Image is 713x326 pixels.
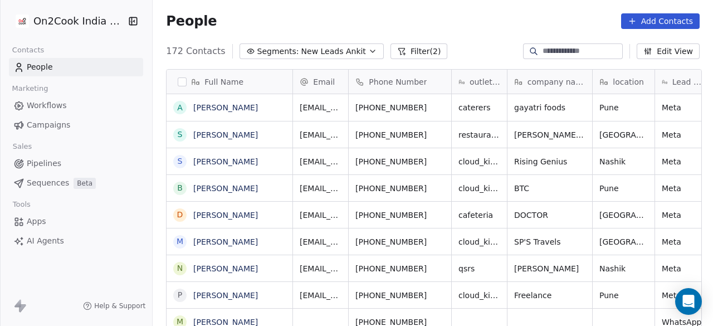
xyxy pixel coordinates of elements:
div: B [178,182,183,194]
span: Meta [662,156,704,167]
span: [GEOGRAPHIC_DATA] [599,210,648,221]
div: A [178,102,183,114]
div: N [177,262,183,274]
a: [PERSON_NAME] [193,291,258,300]
span: Nashik [599,263,648,274]
span: restaurants [458,129,500,140]
span: [PHONE_NUMBER] [355,102,445,113]
span: [PHONE_NUMBER] [355,183,445,194]
div: S [178,155,183,167]
div: company name [507,70,592,94]
span: Pune [599,183,648,194]
a: [PERSON_NAME] [193,130,258,139]
span: Meta [662,129,704,140]
div: location [593,70,655,94]
span: [PHONE_NUMBER] [355,210,445,221]
span: SP'S Travels [514,236,585,247]
span: Beta [74,178,96,189]
button: Filter(2) [390,43,448,59]
span: [EMAIL_ADDRESS][DOMAIN_NAME] [300,129,341,140]
span: Meta [662,102,704,113]
span: AI Agents [27,235,64,247]
span: location [613,76,644,87]
span: [PHONE_NUMBER] [355,263,445,274]
a: [PERSON_NAME] [193,211,258,220]
a: Workflows [9,96,143,115]
span: outlet type [470,76,500,87]
a: [PERSON_NAME] [193,103,258,112]
div: D [177,209,183,221]
span: [PERSON_NAME] Enterprises [514,129,585,140]
span: cloud_kitchen [458,290,500,301]
span: Marketing [7,80,53,97]
button: On2Cook India Pvt. Ltd. [13,12,120,31]
span: cloud_kitchen [458,156,500,167]
span: Pipelines [27,158,61,169]
span: Email [313,76,335,87]
span: Lead Source [672,76,704,87]
div: s [178,129,183,140]
span: [GEOGRAPHIC_DATA] [599,236,648,247]
span: [EMAIL_ADDRESS][DOMAIN_NAME] [300,263,341,274]
span: Sales [8,138,37,155]
span: Meta [662,290,704,301]
span: Tools [8,196,35,213]
a: [PERSON_NAME] [193,157,258,166]
span: Help & Support [94,301,145,310]
div: Email [293,70,348,94]
a: [PERSON_NAME] [193,264,258,273]
a: Apps [9,212,143,231]
span: gayatri foods [514,102,585,113]
span: [EMAIL_ADDRESS][DOMAIN_NAME] [300,156,341,167]
span: Segments: [257,46,299,57]
a: [PERSON_NAME] [193,184,258,193]
span: On2Cook India Pvt. Ltd. [33,14,125,28]
span: New Leads Ankit [301,46,366,57]
a: [PERSON_NAME] [193,237,258,246]
span: Phone Number [369,76,427,87]
span: cloud_kitchen [458,236,500,247]
span: [PERSON_NAME] [514,263,585,274]
a: SequencesBeta [9,174,143,192]
span: [EMAIL_ADDRESS][DOMAIN_NAME] [300,183,341,194]
span: Nashik [599,156,648,167]
span: Rising Genius [514,156,585,167]
span: Contacts [7,42,49,59]
span: 172 Contacts [166,45,225,58]
span: [PHONE_NUMBER] [355,290,445,301]
div: Phone Number [349,70,451,94]
span: qsrs [458,263,500,274]
span: Meta [662,183,704,194]
div: outlet type [452,70,507,94]
span: company name [528,76,586,87]
a: People [9,58,143,76]
div: M [177,236,183,247]
button: Add Contacts [621,13,700,29]
span: Campaigns [27,119,70,131]
span: Meta [662,236,704,247]
span: [EMAIL_ADDRESS][DOMAIN_NAME] [300,236,341,247]
span: [GEOGRAPHIC_DATA] [599,129,648,140]
span: BTC [514,183,585,194]
a: AI Agents [9,232,143,250]
span: DOCTOR [514,210,585,221]
span: [EMAIL_ADDRESS][DOMAIN_NAME] [300,290,341,301]
div: Full Name [167,70,292,94]
span: Freelance [514,290,585,301]
span: Apps [27,216,46,227]
span: cloud_kitchen [458,183,500,194]
a: Help & Support [83,301,145,310]
span: [EMAIL_ADDRESS][DOMAIN_NAME] [300,210,341,221]
span: People [27,61,53,73]
span: People [166,13,217,30]
div: Open Intercom Messenger [675,288,702,315]
span: cafeteria [458,210,500,221]
span: Pune [599,102,648,113]
a: Pipelines [9,154,143,173]
a: Campaigns [9,116,143,134]
div: Lead Source [655,70,710,94]
span: [PHONE_NUMBER] [355,236,445,247]
span: Pune [599,290,648,301]
span: [PHONE_NUMBER] [355,129,445,140]
span: caterers [458,102,500,113]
